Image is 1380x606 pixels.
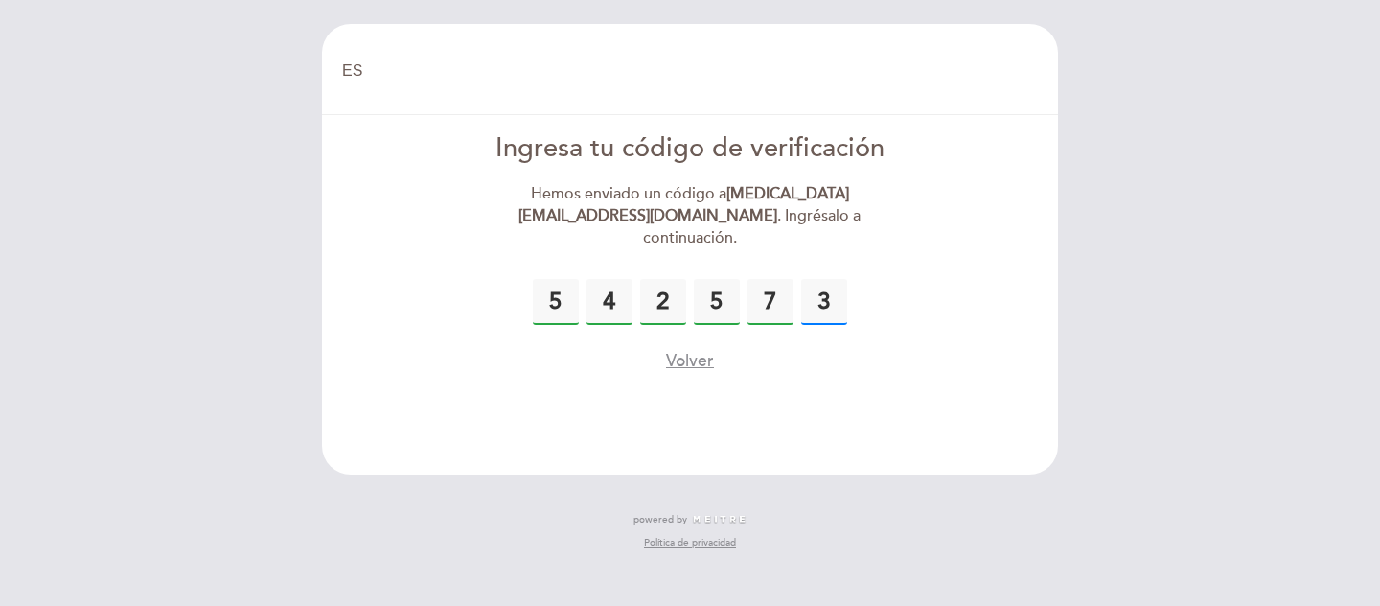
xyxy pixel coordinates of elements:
[694,279,740,325] input: 0
[518,184,849,225] strong: [MEDICAL_DATA][EMAIL_ADDRESS][DOMAIN_NAME]
[801,279,847,325] input: 0
[666,349,714,373] button: Volver
[471,130,910,168] div: Ingresa tu código de verificación
[644,536,736,549] a: Política de privacidad
[692,515,747,524] img: MEITRE
[533,279,579,325] input: 0
[640,279,686,325] input: 0
[747,279,793,325] input: 0
[586,279,632,325] input: 0
[633,513,747,526] a: powered by
[633,513,687,526] span: powered by
[471,183,910,249] div: Hemos enviado un código a . Ingrésalo a continuación.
